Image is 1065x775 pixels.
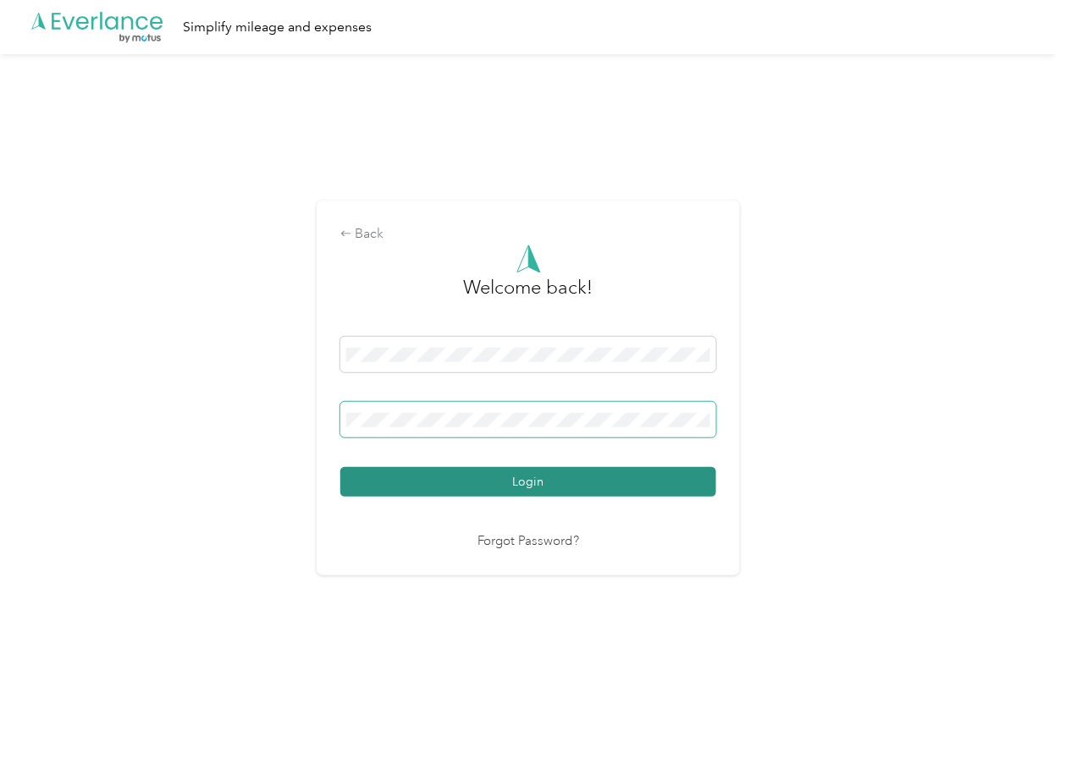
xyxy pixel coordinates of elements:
[340,224,716,245] div: Back
[970,680,1065,775] iframe: Everlance-gr Chat Button Frame
[183,17,372,38] div: Simplify mileage and expenses
[477,532,579,552] a: Forgot Password?
[340,467,716,497] button: Login
[464,273,593,319] h3: greeting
